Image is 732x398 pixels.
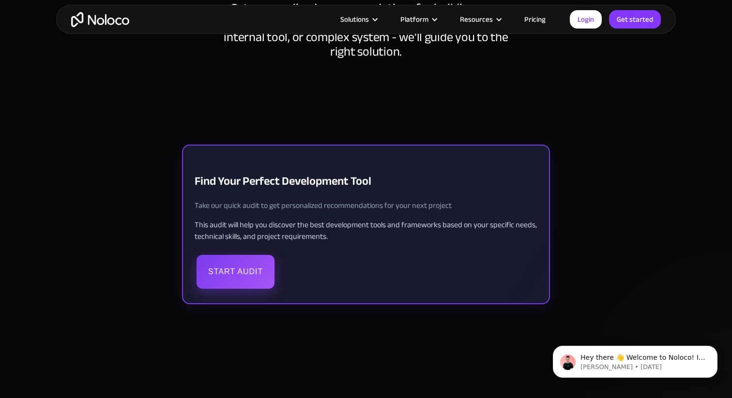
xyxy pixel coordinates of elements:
div: Platform [400,13,428,26]
div: Platform [388,13,448,26]
h1: Find Your Perfect Development Tool [195,167,537,196]
div: Get personalized recommendations for building your next business application. Whether you need an... [221,1,511,59]
a: Login [570,10,602,29]
p: Take our quick audit to get personalized recommendations for your next project [195,200,537,211]
a: Pricing [512,13,558,26]
a: home [71,12,129,27]
div: Resources [448,13,512,26]
a: Get started [609,10,661,29]
button: Start Audit [197,255,274,289]
p: This audit will help you discover the best development tools and frameworks based on your specifi... [195,219,537,242]
div: Resources [460,13,493,26]
div: Solutions [328,13,388,26]
iframe: Intercom notifications message [538,325,732,393]
div: Solutions [340,13,369,26]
